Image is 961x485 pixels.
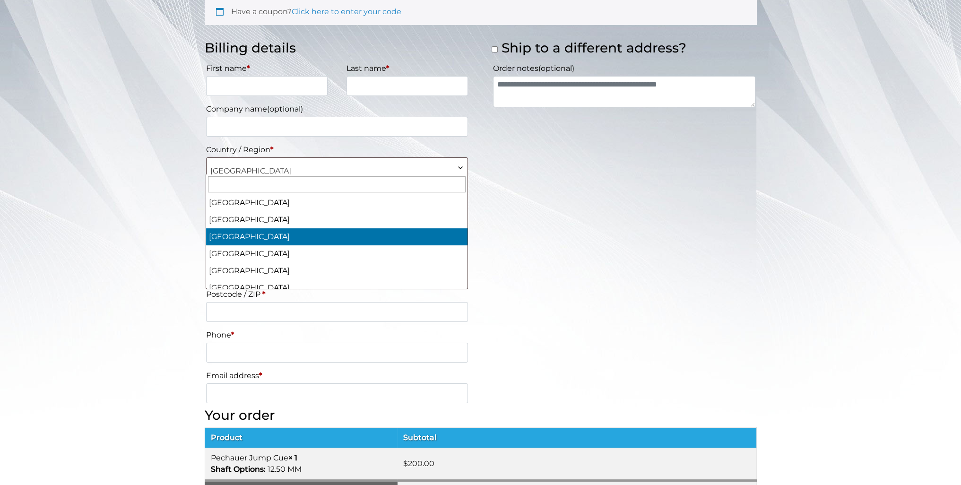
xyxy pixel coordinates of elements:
th: Product [205,428,398,448]
a: Enter your coupon code [292,7,401,16]
label: Country / Region [206,142,468,157]
li: [GEOGRAPHIC_DATA] [206,245,468,262]
td: Pechauer Jump Cue [205,448,398,481]
strong: × 1 [288,453,297,462]
span: Ship to a different address? [502,40,686,56]
span: $ [403,459,408,468]
span: (optional) [267,104,303,113]
li: [GEOGRAPHIC_DATA] [206,279,468,296]
label: Company name [206,102,468,117]
span: Country / Region [206,157,468,176]
th: Subtotal [398,428,756,448]
h3: Your order [205,407,757,424]
span: Singapore [207,158,468,184]
label: First name [206,61,328,76]
dt: Shaft Options: [211,464,266,475]
li: [GEOGRAPHIC_DATA] [206,262,468,279]
li: [GEOGRAPHIC_DATA] [206,194,468,211]
p: 12.50 MM [211,464,392,475]
bdi: 200.00 [403,459,434,468]
label: Email address [206,368,468,383]
li: [GEOGRAPHIC_DATA] [206,211,468,228]
input: Ship to a different address? [492,46,498,52]
span: (optional) [538,64,574,73]
h3: Billing details [205,40,470,56]
label: Postcode / ZIP [206,287,468,302]
label: Order notes [493,61,755,76]
label: Last name [346,61,468,76]
li: [GEOGRAPHIC_DATA] [206,228,468,245]
label: Phone [206,328,468,343]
